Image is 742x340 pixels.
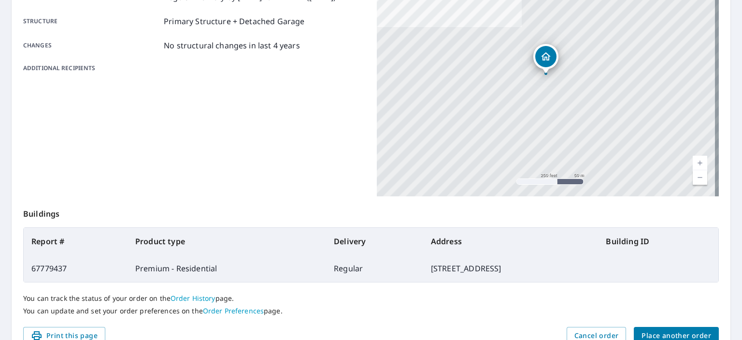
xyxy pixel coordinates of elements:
p: You can update and set your order preferences on the page. [23,307,719,315]
th: Address [423,228,599,255]
td: Premium - Residential [128,255,326,282]
th: Delivery [326,228,423,255]
td: [STREET_ADDRESS] [423,255,599,282]
p: Structure [23,15,160,27]
div: Dropped pin, building 1, Residential property, 1575 Woodstock Rd Woodstock, MD 21163 [533,44,558,74]
a: Current Level 17, Zoom Out [693,170,707,185]
td: Regular [326,255,423,282]
a: Order History [171,294,215,303]
p: Primary Structure + Detached Garage [164,15,304,27]
p: No structural changes in last 4 years [164,40,300,51]
p: Additional recipients [23,64,160,73]
p: Buildings [23,196,719,227]
th: Product type [128,228,326,255]
p: Changes [23,40,160,51]
a: Current Level 17, Zoom In [693,156,707,170]
th: Report # [24,228,128,255]
th: Building ID [598,228,718,255]
td: 67779437 [24,255,128,282]
a: Order Preferences [203,306,264,315]
p: You can track the status of your order on the page. [23,294,719,303]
